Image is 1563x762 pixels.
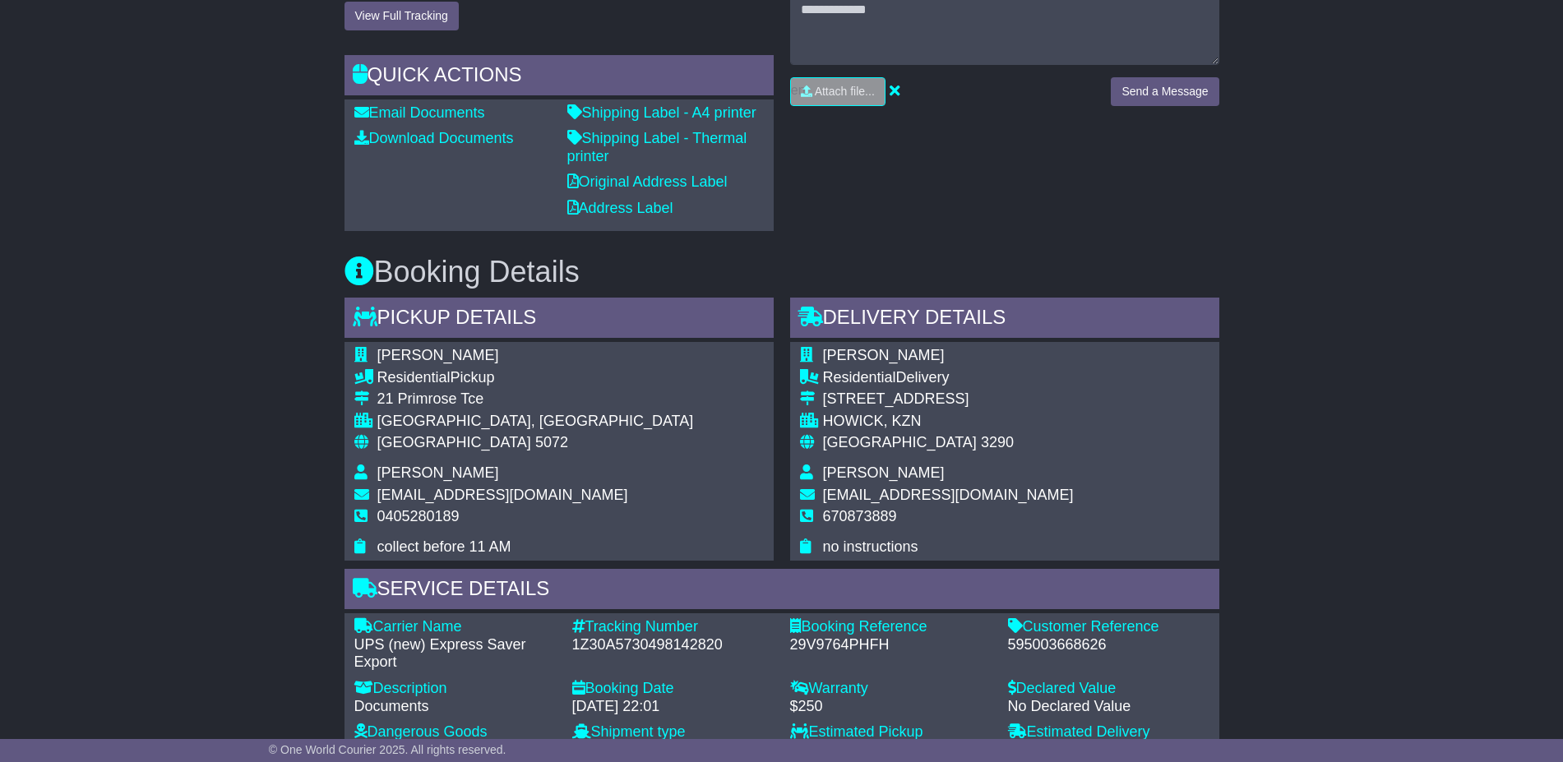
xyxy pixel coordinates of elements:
span: [GEOGRAPHIC_DATA] [823,434,977,450]
div: [GEOGRAPHIC_DATA], [GEOGRAPHIC_DATA] [377,413,694,431]
a: Shipping Label - A4 printer [567,104,756,121]
div: Tracking Number [572,618,774,636]
button: Send a Message [1111,77,1218,106]
div: 21 Primrose Tce [377,390,694,409]
div: UPS (new) Express Saver Export [354,636,556,672]
a: Email Documents [354,104,485,121]
a: Original Address Label [567,173,728,190]
div: Booking Reference [790,618,992,636]
span: 5072 [535,434,568,450]
div: 29V9764PHFH [790,636,992,654]
div: Quick Actions [345,55,774,99]
span: 3290 [981,434,1014,450]
div: [DATE] 22:01 [572,698,774,716]
div: Service Details [345,569,1219,613]
div: Estimated Pickup [790,723,992,741]
div: No Declared Value [1008,698,1209,716]
div: Warranty [790,680,992,698]
h3: Booking Details [345,256,1219,289]
div: [STREET_ADDRESS] [823,390,1074,409]
div: Shipment type [572,723,774,741]
div: Description [354,680,556,698]
a: Download Documents [354,130,514,146]
a: Shipping Label - Thermal printer [567,130,747,164]
div: Pickup Details [345,298,774,342]
span: 0405280189 [377,508,460,524]
span: [EMAIL_ADDRESS][DOMAIN_NAME] [823,487,1074,503]
a: Address Label [567,200,673,216]
span: [PERSON_NAME] [377,464,499,481]
div: Carrier Name [354,618,556,636]
div: Estimated Delivery [1008,723,1209,741]
div: Declared Value [1008,680,1209,698]
span: no instructions [823,538,918,555]
span: [PERSON_NAME] [823,347,945,363]
div: Customer Reference [1008,618,1209,636]
div: 1Z30A5730498142820 [572,636,774,654]
span: collect before 11 AM [377,538,511,555]
span: 670873889 [823,508,897,524]
span: [PERSON_NAME] [823,464,945,481]
div: Pickup [377,369,694,387]
div: Documents [354,698,556,716]
button: View Full Tracking [345,2,459,30]
div: Dangerous Goods [354,723,556,741]
span: © One World Courier 2025. All rights reserved. [269,743,506,756]
div: Delivery Details [790,298,1219,342]
div: Booking Date [572,680,774,698]
div: HOWICK, KZN [823,413,1074,431]
span: [PERSON_NAME] [377,347,499,363]
div: 595003668626 [1008,636,1209,654]
div: Delivery [823,369,1074,387]
span: [GEOGRAPHIC_DATA] [377,434,531,450]
div: $250 [790,698,992,716]
span: [EMAIL_ADDRESS][DOMAIN_NAME] [377,487,628,503]
span: Residential [377,369,451,386]
span: Residential [823,369,896,386]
